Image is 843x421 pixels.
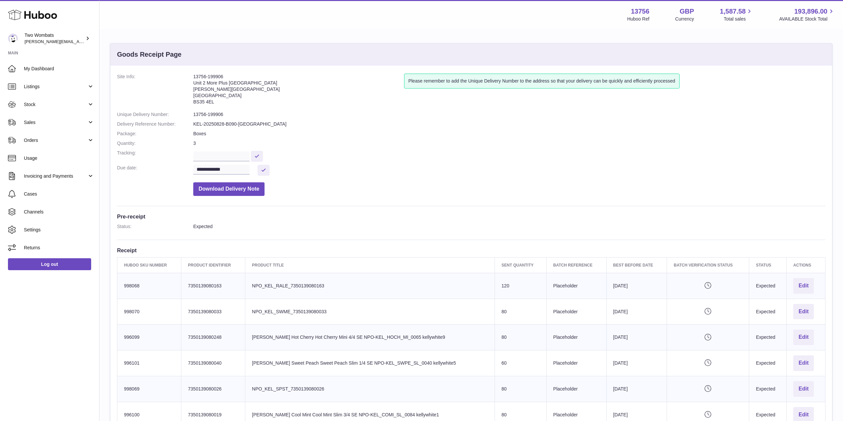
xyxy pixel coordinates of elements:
span: Settings [24,227,94,233]
button: Download Delivery Note [193,182,265,196]
address: 13756-199906 Unit 2 More Plus [GEOGRAPHIC_DATA] [PERSON_NAME][GEOGRAPHIC_DATA] [GEOGRAPHIC_DATA] ... [193,74,404,108]
dd: Boxes [193,131,825,137]
button: Edit [793,304,814,320]
td: [DATE] [606,299,667,325]
th: Huboo SKU Number [117,257,181,273]
button: Edit [793,278,814,294]
span: Listings [24,84,87,90]
dd: 3 [193,140,825,147]
td: Placeholder [546,350,606,376]
span: Usage [24,155,94,161]
td: 80 [495,325,546,350]
td: Placeholder [546,376,606,402]
dt: Site Info: [117,74,193,108]
td: [PERSON_NAME] Sweet Peach Sweet Peach Slim 1/4 SE NPO-KEL_SWPE_SL_0040 kellywhite5 [245,350,495,376]
span: My Dashboard [24,66,94,72]
td: 60 [495,350,546,376]
button: Edit [793,330,814,345]
td: 998069 [117,376,181,402]
span: [PERSON_NAME][EMAIL_ADDRESS][PERSON_NAME][DOMAIN_NAME] [25,39,168,44]
span: Returns [24,245,94,251]
dd: 13756-199906 [193,111,825,118]
div: Two Wombats [25,32,84,45]
dt: Status: [117,223,193,230]
span: Invoicing and Payments [24,173,87,179]
td: NPO_KEL_RALE_7350139080163 [245,273,495,299]
td: [DATE] [606,376,667,402]
button: Edit [793,355,814,371]
td: Expected [749,299,787,325]
td: Placeholder [546,273,606,299]
dd: KEL-20250828-B090-[GEOGRAPHIC_DATA] [193,121,825,127]
span: AVAILABLE Stock Total [779,16,835,22]
td: Expected [749,376,787,402]
dt: Unique Delivery Number: [117,111,193,118]
a: 193,896.00 AVAILABLE Stock Total [779,7,835,22]
span: 1,587.58 [720,7,746,16]
td: Placeholder [546,299,606,325]
div: Huboo Ref [627,16,649,22]
td: NPO_KEL_SPST_7350139080026 [245,376,495,402]
a: 1,587.58 Total sales [720,7,753,22]
td: 7350139080163 [181,273,245,299]
span: Channels [24,209,94,215]
td: Expected [749,325,787,350]
h3: Pre-receipt [117,213,825,220]
th: Sent Quantity [495,257,546,273]
h3: Receipt [117,247,825,254]
button: Edit [793,381,814,397]
span: Orders [24,137,87,144]
span: Cases [24,191,94,197]
td: 7350139080033 [181,299,245,325]
th: Product Identifier [181,257,245,273]
td: Expected [749,273,787,299]
dt: Due date: [117,165,193,176]
span: Sales [24,119,87,126]
td: NPO_KEL_SWME_7350139080033 [245,299,495,325]
td: 998068 [117,273,181,299]
strong: 13756 [631,7,649,16]
td: [DATE] [606,350,667,376]
td: Expected [749,350,787,376]
a: Log out [8,258,91,270]
td: 80 [495,299,546,325]
td: 7350139080248 [181,325,245,350]
th: Best Before Date [606,257,667,273]
div: Currency [675,16,694,22]
dt: Package: [117,131,193,137]
td: Placeholder [546,325,606,350]
span: 193,896.00 [794,7,827,16]
td: [DATE] [606,325,667,350]
th: Status [749,257,787,273]
strong: GBP [680,7,694,16]
th: Batch Reference [546,257,606,273]
dd: Expected [193,223,825,230]
td: 7350139080026 [181,376,245,402]
td: 7350139080040 [181,350,245,376]
dt: Delivery Reference Number: [117,121,193,127]
td: 996101 [117,350,181,376]
span: Total sales [724,16,753,22]
h3: Goods Receipt Page [117,50,182,59]
td: 998070 [117,299,181,325]
td: [DATE] [606,273,667,299]
dt: Quantity: [117,140,193,147]
td: 120 [495,273,546,299]
td: [PERSON_NAME] Hot Cherry Hot Cherry Mini 4/4 SE NPO-KEL_HOCH_MI_0065 kellywhite9 [245,325,495,350]
th: Batch Verification Status [667,257,749,273]
div: Please remember to add the Unique Delivery Number to the address so that your delivery can be qui... [404,74,680,89]
span: Stock [24,101,87,108]
img: philip.carroll@twowombats.com [8,33,18,43]
th: Product title [245,257,495,273]
th: Actions [787,257,825,273]
td: 996099 [117,325,181,350]
td: 80 [495,376,546,402]
dt: Tracking: [117,150,193,161]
